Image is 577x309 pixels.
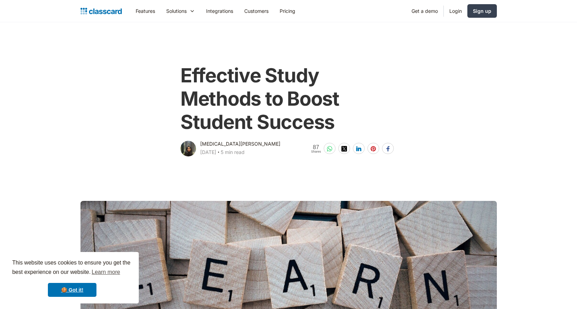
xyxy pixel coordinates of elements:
[444,3,467,19] a: Login
[161,3,201,19] div: Solutions
[473,7,491,15] div: Sign up
[239,3,274,19] a: Customers
[467,4,497,18] a: Sign up
[130,3,161,19] a: Features
[200,140,280,148] div: [MEDICAL_DATA][PERSON_NAME]
[48,283,96,297] a: dismiss cookie message
[80,6,122,16] a: home
[200,148,216,156] div: [DATE]
[180,64,397,134] h1: Effective Study Methods to Boost Student Success
[341,146,347,152] img: twitter-white sharing button
[166,7,187,15] div: Solutions
[406,3,443,19] a: Get a demo
[311,150,321,153] span: Shares
[12,259,132,277] span: This website uses cookies to ensure you get the best experience on our website.
[327,146,332,152] img: whatsapp-white sharing button
[356,146,362,152] img: linkedin-white sharing button
[91,267,121,277] a: learn more about cookies
[6,252,139,303] div: cookieconsent
[553,285,570,302] iframe: Intercom live chat
[201,3,239,19] a: Integrations
[385,146,391,152] img: facebook-white sharing button
[311,144,321,150] span: 87
[216,148,221,158] div: ‧
[371,146,376,152] img: pinterest-white sharing button
[221,148,245,156] div: 5 min read
[274,3,301,19] a: Pricing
